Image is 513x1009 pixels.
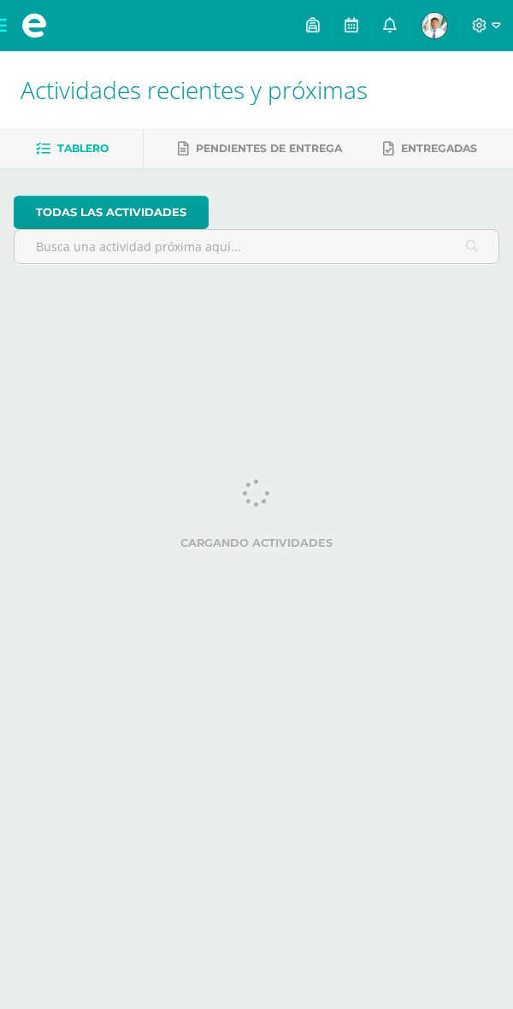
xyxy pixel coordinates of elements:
[14,537,499,549] label: Cargando actividades
[422,13,447,38] img: 634950e137f39f5adc814172a08baa45.png
[178,135,342,162] a: Pendientes de entrega
[14,196,209,229] a: todas las Actividades
[36,135,109,162] a: Tablero
[196,142,342,155] span: Pendientes de entrega
[57,142,109,155] span: Tablero
[401,142,477,155] span: Entregadas
[21,73,368,106] span: Actividades recientes y próximas
[383,135,477,162] a: Entregadas
[15,230,498,263] input: Busca una actividad próxima aquí...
